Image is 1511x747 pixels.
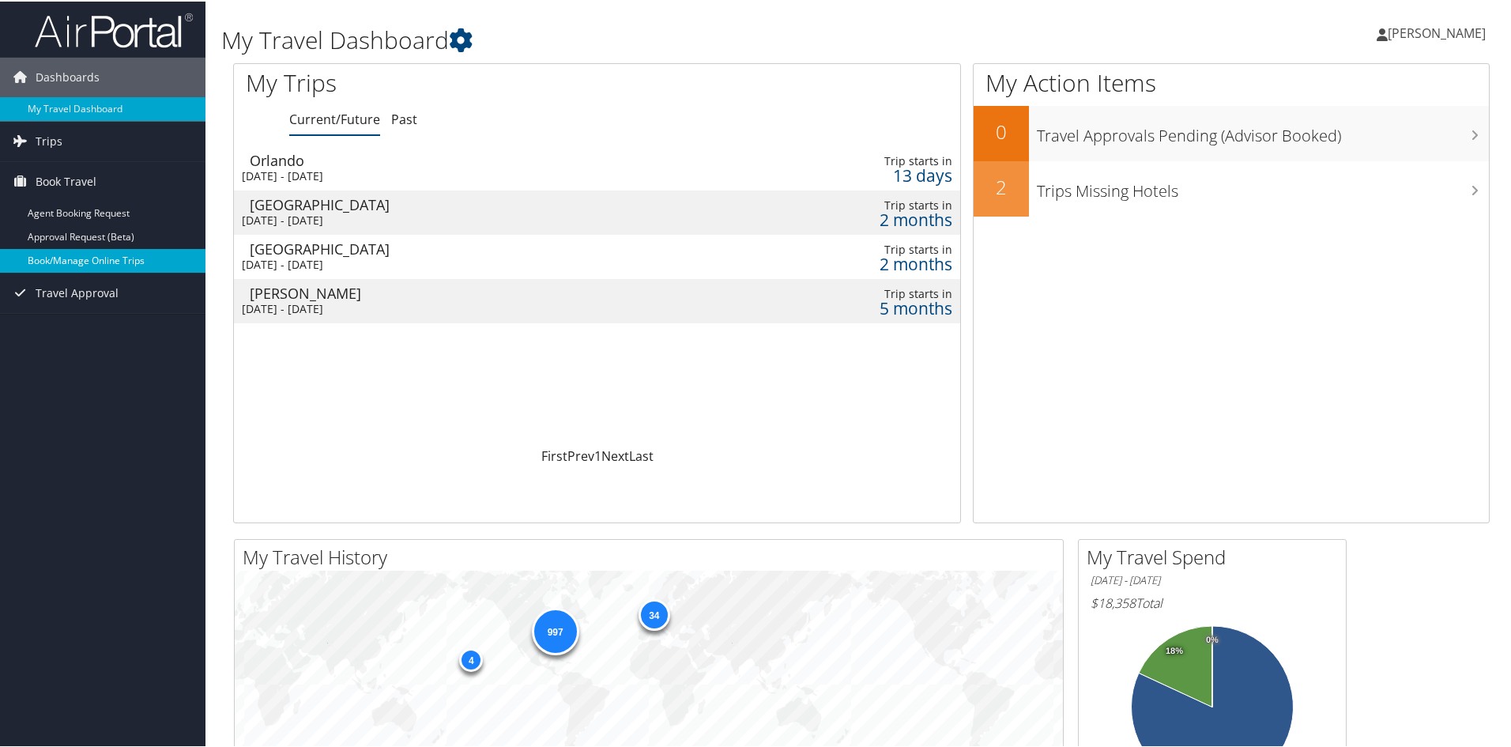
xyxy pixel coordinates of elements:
[289,109,380,126] a: Current/Future
[36,272,119,311] span: Travel Approval
[250,152,681,166] div: Orlando
[974,117,1029,144] h2: 0
[770,197,952,211] div: Trip starts in
[1091,572,1334,587] h6: [DATE] - [DATE]
[974,160,1489,215] a: 2Trips Missing Hotels
[250,285,681,299] div: [PERSON_NAME]
[243,542,1063,569] h2: My Travel History
[974,172,1029,199] h2: 2
[246,65,646,98] h1: My Trips
[1037,171,1489,201] h3: Trips Missing Hotels
[459,647,483,670] div: 4
[35,10,193,47] img: airportal-logo.png
[639,598,670,629] div: 34
[601,446,629,463] a: Next
[770,285,952,300] div: Trip starts in
[1388,23,1486,40] span: [PERSON_NAME]
[770,255,952,270] div: 2 months
[594,446,601,463] a: 1
[242,256,673,270] div: [DATE] - [DATE]
[770,167,952,181] div: 13 days
[974,65,1489,98] h1: My Action Items
[1091,593,1136,610] span: $18,358
[242,300,673,315] div: [DATE] - [DATE]
[391,109,417,126] a: Past
[250,240,681,255] div: [GEOGRAPHIC_DATA]
[770,241,952,255] div: Trip starts in
[532,606,579,654] div: 997
[770,300,952,314] div: 5 months
[250,196,681,210] div: [GEOGRAPHIC_DATA]
[770,153,952,167] div: Trip starts in
[36,160,96,200] span: Book Travel
[974,104,1489,160] a: 0Travel Approvals Pending (Advisor Booked)
[567,446,594,463] a: Prev
[1087,542,1346,569] h2: My Travel Spend
[1166,645,1183,655] tspan: 18%
[629,446,654,463] a: Last
[242,168,673,182] div: [DATE] - [DATE]
[1206,634,1219,643] tspan: 0%
[541,446,567,463] a: First
[242,212,673,226] div: [DATE] - [DATE]
[1037,115,1489,145] h3: Travel Approvals Pending (Advisor Booked)
[770,211,952,225] div: 2 months
[1377,8,1502,55] a: [PERSON_NAME]
[36,120,62,160] span: Trips
[221,22,1075,55] h1: My Travel Dashboard
[1091,593,1334,610] h6: Total
[36,56,100,96] span: Dashboards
